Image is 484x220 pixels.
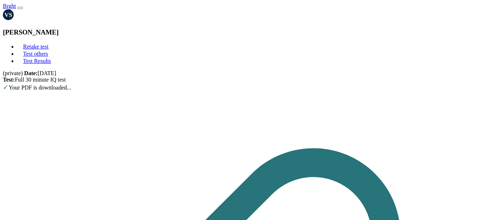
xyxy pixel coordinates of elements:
button: Toggle navigation [17,7,23,9]
div: (private) [3,70,481,83]
h3: [PERSON_NAME] [3,28,481,36]
span: ✓ [3,83,9,91]
a: Test Results [17,58,51,64]
text: VS [4,12,12,18]
time: [DATE] [23,70,56,76]
b: Date: [24,70,37,76]
a: Brght [3,3,16,9]
div: Full 30 minute IQ test [3,77,481,83]
a: Retake test [17,43,49,50]
span: Your PDF is downloaded... [3,84,71,91]
b: Test: [3,77,15,83]
a: Test others [17,51,48,57]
